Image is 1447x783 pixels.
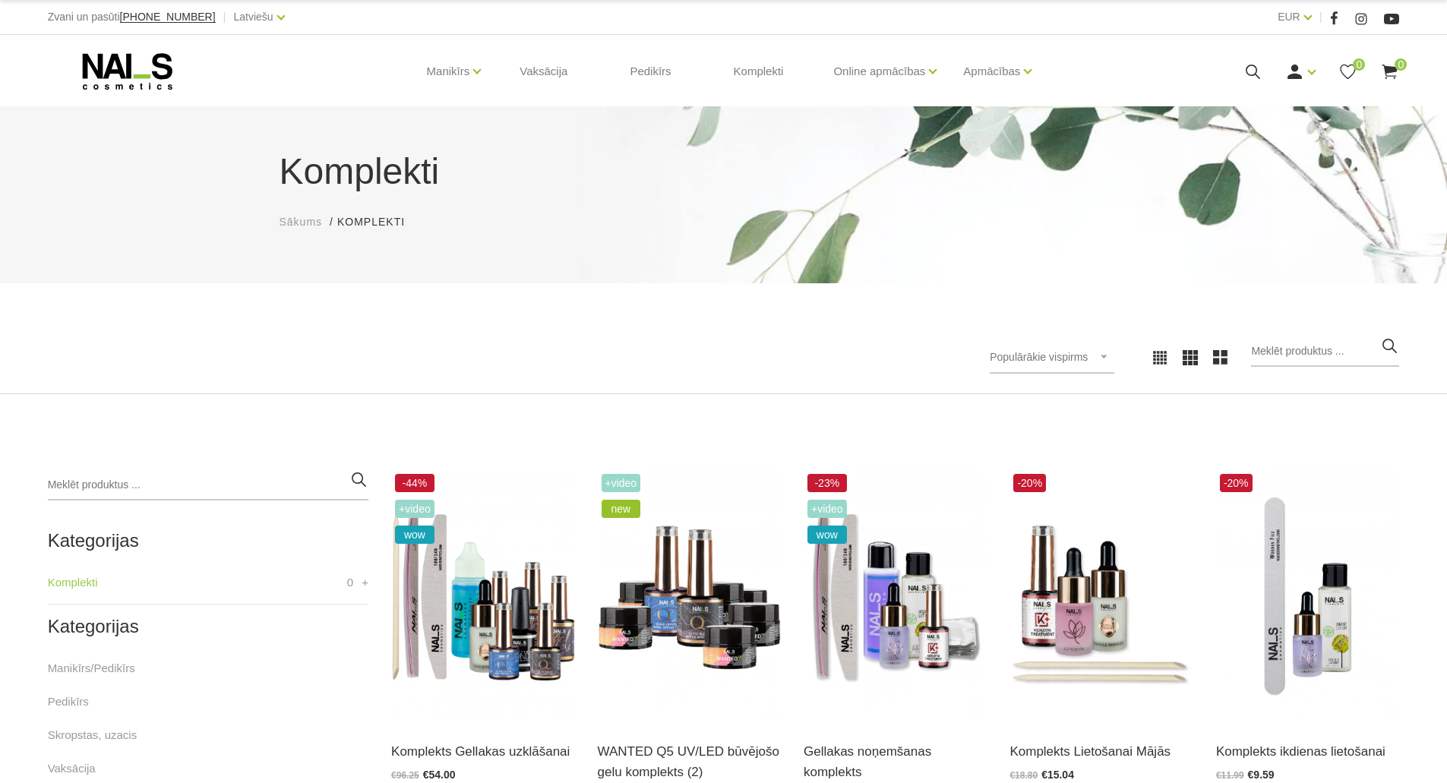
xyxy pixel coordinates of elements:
span: | [223,8,226,27]
span: Sākums [280,216,323,228]
span: new [602,500,641,518]
a: Sākums [280,214,323,230]
span: wow [395,526,434,544]
span: +Video [395,500,434,518]
span: wow [807,526,847,544]
h2: Kategorijas [48,531,368,551]
a: Vaksācija [507,35,580,108]
img: Komplektā ietilpst:- Keratīna līdzeklis bojātu nagu atjaunošanai, 14 ml,- Kutikulas irdinātājs ar... [1009,470,1193,722]
a: Gellakas noņemšanas komplekts [804,741,987,782]
a: Pedikīrs [618,35,683,108]
span: €18.80 [1009,770,1038,781]
span: -20% [1013,474,1046,492]
span: | [1319,8,1322,27]
h2: Kategorijas [48,617,368,636]
span: -20% [1220,474,1253,492]
span: €54.00 [423,769,456,781]
a: Komplekts ikdienas lietošanai [1216,741,1399,762]
span: €15.04 [1041,769,1074,781]
input: Meklēt produktus ... [1251,336,1399,367]
a: 0 [1380,62,1399,81]
span: Populārākie vispirms [990,351,1088,363]
img: Wanted gelu starta komplekta ietilpst:- Quick Builder Clear HYBRID bāze UV/LED, 8 ml;- Quick Crys... [598,470,781,722]
img: Gellakas noņemšanas komplekts ietver▪️ Līdzeklis Gellaku un citu Soak Off produktu noņemšanai (10... [804,470,987,722]
a: Latviešu [234,8,273,26]
h1: Komplekti [280,144,1168,199]
a: Pedikīrs [48,693,89,711]
a: Komplekts Lietošanai Mājās [1009,741,1193,762]
span: 0 [347,573,353,592]
img: Gellakas uzklāšanas komplektā ietilpst:Wipe Off Solutions 3in1/30mlBrilliant Bond Bezskābes praim... [391,470,574,722]
span: €9.59 [1248,769,1275,781]
span: -23% [807,474,847,492]
input: Meklēt produktus ... [48,470,368,500]
a: Komplekts Gellakas uzklāšanai [391,741,574,762]
a: Komplekti [722,35,796,108]
a: [PHONE_NUMBER] [120,11,216,23]
div: Zvani un pasūti [48,8,216,27]
span: €11.99 [1216,770,1244,781]
span: +Video [807,500,847,518]
a: Skropstas, uzacis [48,726,137,744]
a: Vaksācija [48,759,96,778]
a: Manikīrs/Pedikīrs [48,659,135,677]
img: Komplektā ietilst: - Organic Lotion Lithi&amp;Jasmine 50 ml; - Melleņu Kutikulu eļļa 15 ml; - Woo... [1216,470,1399,722]
span: +Video [602,474,641,492]
a: 0 [1338,62,1357,81]
a: WANTED Q5 UV/LED būvējošo gelu komplekts (2) [598,741,781,782]
li: Komplekti [337,214,420,230]
span: 0 [1395,58,1407,71]
a: Online apmācības [833,41,925,102]
a: Manikīrs [427,41,470,102]
span: -44% [395,474,434,492]
a: EUR [1278,8,1300,26]
a: + [362,573,368,592]
span: 0 [1353,58,1365,71]
a: Apmācības [963,41,1020,102]
span: €96.25 [391,770,419,781]
a: Komplekti [48,573,98,592]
